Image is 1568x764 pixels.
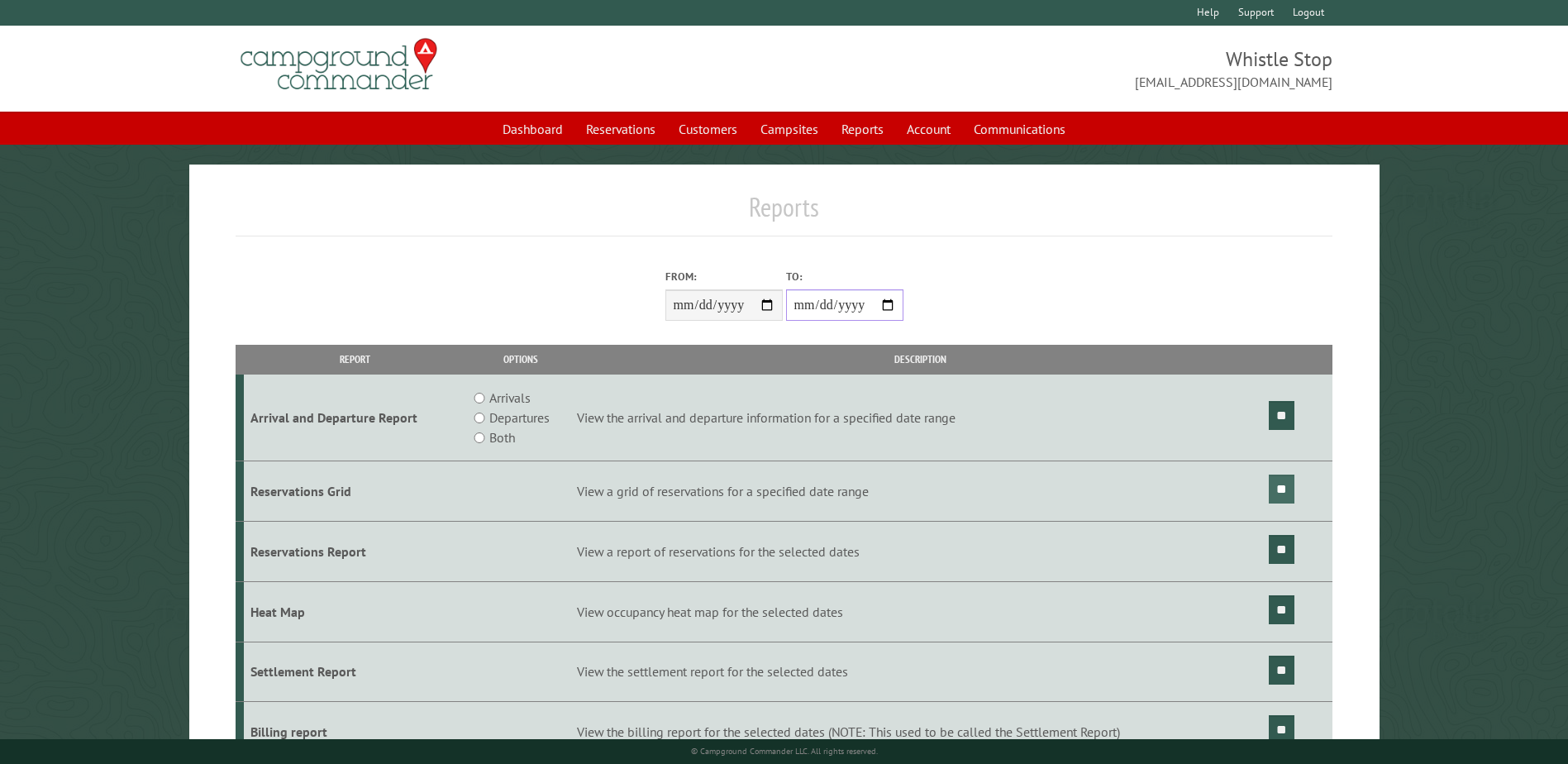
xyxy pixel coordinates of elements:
a: Reservations [576,113,665,145]
label: Arrivals [489,388,531,408]
label: To: [786,269,903,284]
label: Both [489,427,515,447]
small: © Campground Commander LLC. All rights reserved. [691,746,878,757]
td: View the billing report for the selected dates (NOTE: This used to be called the Settlement Report) [574,702,1266,762]
th: Options [466,345,574,374]
a: Campsites [751,113,828,145]
td: Reservations Grid [244,461,466,522]
td: View a grid of reservations for a specified date range [574,461,1266,522]
label: Departures [489,408,550,427]
h1: Reports [236,191,1332,236]
span: Whistle Stop [EMAIL_ADDRESS][DOMAIN_NAME] [784,45,1332,92]
th: Description [574,345,1266,374]
a: Customers [669,113,747,145]
td: Heat Map [244,581,466,642]
td: View the settlement report for the selected dates [574,642,1266,702]
a: Dashboard [493,113,573,145]
label: From: [665,269,783,284]
td: Reservations Report [244,521,466,581]
td: View the arrival and departure information for a specified date range [574,375,1266,461]
a: Account [897,113,960,145]
img: Campground Commander [236,32,442,97]
a: Reports [832,113,894,145]
td: Settlement Report [244,642,466,702]
td: View occupancy heat map for the selected dates [574,581,1266,642]
td: View a report of reservations for the selected dates [574,521,1266,581]
a: Communications [964,113,1075,145]
th: Report [244,345,466,374]
td: Arrival and Departure Report [244,375,466,461]
td: Billing report [244,702,466,762]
